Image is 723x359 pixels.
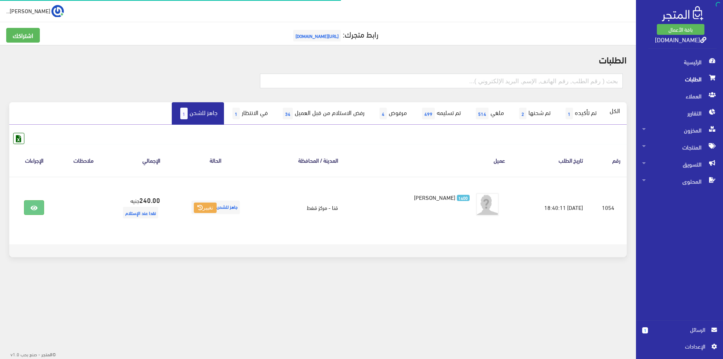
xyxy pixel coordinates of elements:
[476,108,489,119] span: 514
[642,122,717,139] span: المخزون
[467,102,511,125] a: ملغي514
[260,74,623,88] input: بحث ( رقم الطلب, رقم الهاتف, الإسم, البريد اﻹلكتروني )...
[636,70,723,88] a: الطلبات
[166,144,265,176] th: الحالة
[642,70,717,88] span: الطلبات
[265,144,344,176] th: المدينة / المحافظة
[379,108,387,119] span: 4
[642,53,717,70] span: الرئيسية
[172,102,224,125] a: جاهز للشحن1
[180,108,188,119] span: 1
[6,6,50,15] span: [PERSON_NAME]...
[589,177,627,238] td: 1054
[636,53,723,70] a: الرئيسية
[636,88,723,105] a: العملاء
[6,5,64,17] a: ... [PERSON_NAME]...
[191,201,240,214] span: جاهز للشحن
[511,102,557,125] a: تم شحنها2
[642,325,717,342] a: 1 الرسائل
[557,102,603,125] a: تم تأكيده1
[457,195,470,201] span: 1400
[589,144,627,176] th: رقم
[224,102,274,125] a: في الانتظار1
[3,349,56,359] div: ©
[139,195,160,205] strong: 240.00
[123,207,158,218] span: نقدا عند الإستلام
[274,102,371,125] a: رفض الاستلام من قبل العميل34
[603,102,627,119] a: الكل
[59,144,108,176] th: ملاحظات
[344,144,511,176] th: عميل
[642,156,717,173] span: التسويق
[566,108,573,119] span: 1
[476,193,499,216] img: avatar.png
[662,6,703,21] img: .
[6,28,40,43] a: اشتراكك
[511,144,589,176] th: تاريخ الطلب
[636,122,723,139] a: المخزون
[9,144,59,176] th: الإجراءات
[657,24,704,35] a: باقة الأعمال
[519,108,526,119] span: 2
[642,173,717,190] span: المحتوى
[371,102,414,125] a: مرفوض4
[108,144,166,176] th: اﻹجمالي
[642,139,717,156] span: المنتجات
[511,177,589,238] td: [DATE] 18:40:11
[414,192,455,203] span: [PERSON_NAME]
[654,325,705,334] span: الرسائل
[642,105,717,122] span: التقارير
[655,34,706,45] a: [DOMAIN_NAME]
[648,342,705,350] span: اﻹعدادات
[414,102,467,125] a: تم تسليمه499
[108,177,166,238] td: جنيه
[283,108,293,119] span: 34
[194,203,217,213] button: تغيير
[422,108,435,119] span: 499
[642,327,648,333] span: 1
[51,5,64,17] img: ...
[357,193,470,201] a: 1400 [PERSON_NAME]
[293,30,341,41] span: [URL][DOMAIN_NAME]
[642,342,717,354] a: اﻹعدادات
[232,108,240,119] span: 1
[9,54,627,64] h2: الطلبات
[291,27,378,41] a: رابط متجرك:[URL][DOMAIN_NAME]
[636,139,723,156] a: المنتجات
[265,177,344,238] td: قنا - مركز قفط
[10,350,40,358] span: - صنع بحب v1.0
[642,88,717,105] span: العملاء
[41,350,52,357] strong: المتجر
[636,173,723,190] a: المحتوى
[636,105,723,122] a: التقارير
